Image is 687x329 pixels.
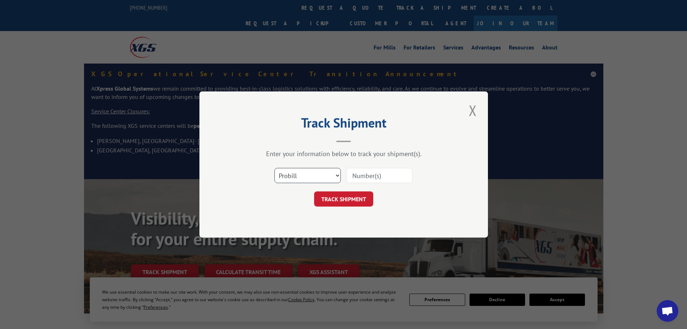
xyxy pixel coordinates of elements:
[657,300,678,322] a: Open chat
[235,118,452,131] h2: Track Shipment
[467,100,479,120] button: Close modal
[235,150,452,158] div: Enter your information below to track your shipment(s).
[314,191,373,207] button: TRACK SHIPMENT
[346,168,413,183] input: Number(s)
